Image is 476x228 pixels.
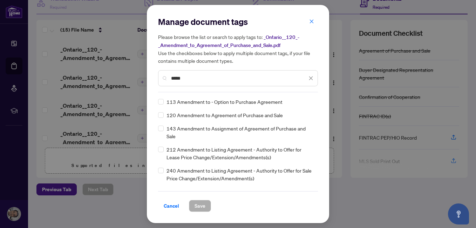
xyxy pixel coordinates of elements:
[166,167,314,182] span: 240 Amendment to Listing Agreement - Authority to Offer for Sale Price Change/Extension/Amendment(s)
[166,125,314,140] span: 143 Amendment to Assignment of Agreement of Purchase and Sale
[166,98,283,106] span: 113 Amendment to - Option to Purchase Agreement
[166,146,314,161] span: 212 Amendment to Listing Agreement - Authority to Offer for Lease Price Change/Extension/Amendmen...
[158,33,318,65] h5: Please browse the list or search to apply tags to: Use the checkboxes below to apply multiple doc...
[164,200,179,212] span: Cancel
[166,111,283,119] span: 120 Amendment to Agreement of Purchase and Sale
[309,19,314,24] span: close
[189,200,211,212] button: Save
[448,203,469,224] button: Open asap
[308,76,313,81] span: close
[158,200,185,212] button: Cancel
[158,16,318,27] h2: Manage document tags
